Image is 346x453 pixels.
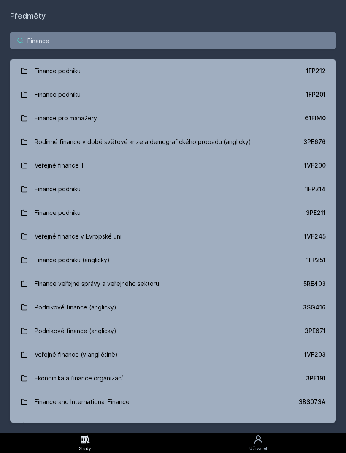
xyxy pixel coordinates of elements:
[35,62,81,79] div: Finance podniku
[35,204,81,221] div: Finance podniku
[306,374,326,382] div: 3PE191
[306,209,326,217] div: 3PE211
[10,10,336,22] h1: Předměty
[303,279,326,288] div: 5RE403
[304,421,326,430] div: 1VF706
[299,398,326,406] div: 3BS073A
[35,181,81,198] div: Finance podniku
[35,275,159,292] div: Finance veřejné správy a veřejného sektoru
[303,303,326,312] div: 3SG416
[303,138,326,146] div: 3PE676
[35,323,116,339] div: Podnikové finance (anglicky)
[305,185,326,193] div: 1FP214
[10,390,336,414] a: Finance and International Finance 3BS073A
[306,67,326,75] div: 1FP212
[10,414,336,437] a: Finance podniku 1VF706
[306,90,326,99] div: 1FP201
[35,86,81,103] div: Finance podniku
[10,272,336,296] a: Finance veřejné správy a veřejného sektoru 5RE403
[35,346,118,363] div: Veřejné finance (v angličtině)
[35,133,251,150] div: Rodinné finance v době světové krize a demografického propadu (anglicky)
[35,228,123,245] div: Veřejné finance v Evropské unii
[35,252,110,269] div: Finance podniku (anglicky)
[35,393,130,410] div: Finance and International Finance
[10,83,336,106] a: Finance podniku 1FP201
[10,130,336,154] a: Rodinné finance v době světové krize a demografického propadu (anglicky) 3PE676
[249,445,267,452] div: Uživatel
[10,319,336,343] a: Podnikové finance (anglicky) 3PE671
[35,110,97,127] div: Finance pro manažery
[304,350,326,359] div: 1VF203
[10,225,336,248] a: Veřejné finance v Evropské unii 1VF245
[304,161,326,170] div: 1VF200
[10,296,336,319] a: Podnikové finance (anglicky) 3SG416
[10,59,336,83] a: Finance podniku 1FP212
[10,366,336,390] a: Ekonomika a finance organizací 3PE191
[10,201,336,225] a: Finance podniku 3PE211
[35,370,123,387] div: Ekonomika a finance organizací
[10,177,336,201] a: Finance podniku 1FP214
[35,299,116,316] div: Podnikové finance (anglicky)
[306,256,326,264] div: 1FP251
[10,248,336,272] a: Finance podniku (anglicky) 1FP251
[10,32,336,49] input: Název nebo ident předmětu…
[10,154,336,177] a: Veřejné finance II 1VF200
[35,417,81,434] div: Finance podniku
[10,343,336,366] a: Veřejné finance (v angličtině) 1VF203
[10,106,336,130] a: Finance pro manažery 61FIM0
[305,327,326,335] div: 3PE671
[79,445,91,452] div: Study
[305,114,326,122] div: 61FIM0
[304,232,326,241] div: 1VF245
[35,157,83,174] div: Veřejné finance II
